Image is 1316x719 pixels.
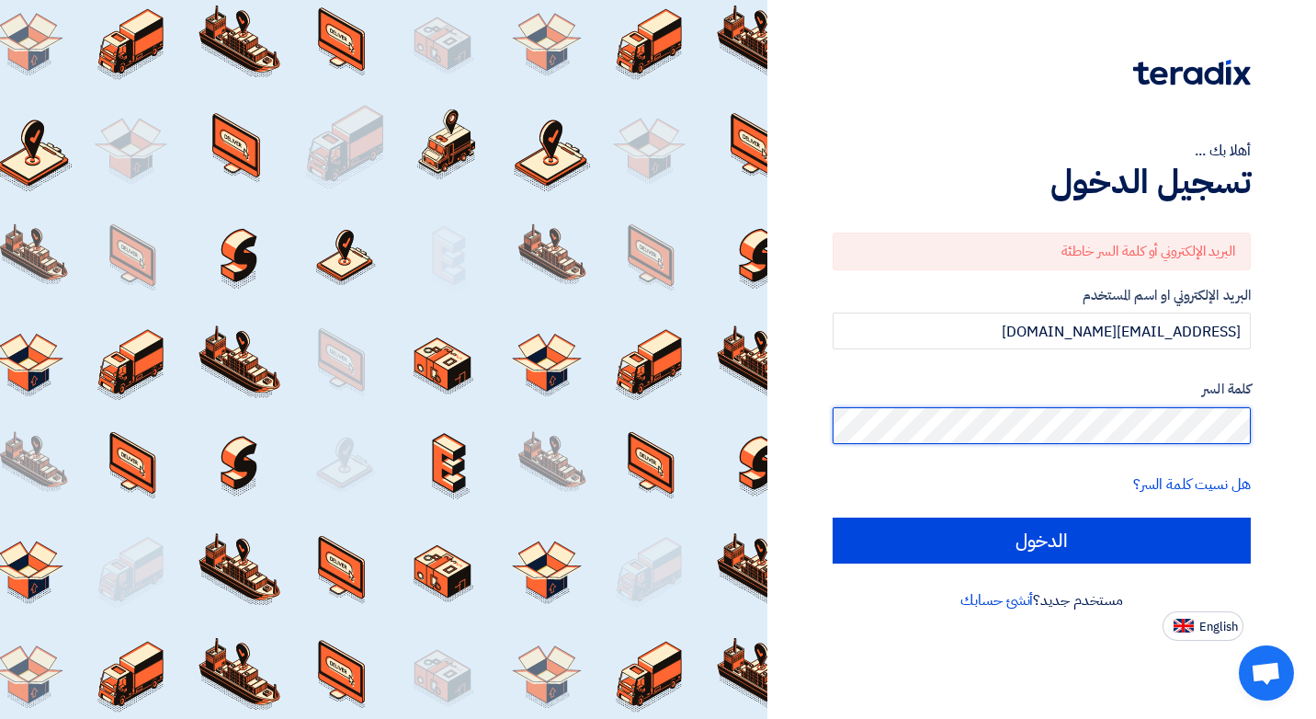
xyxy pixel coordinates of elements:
label: البريد الإلكتروني او اسم المستخدم [833,285,1251,306]
span: English [1199,621,1238,633]
img: en-US.png [1174,619,1194,633]
a: هل نسيت كلمة السر؟ [1133,474,1251,496]
img: Teradix logo [1133,60,1251,86]
div: Open chat [1239,645,1294,701]
button: English [1163,611,1243,641]
h1: تسجيل الدخول [833,162,1251,202]
input: الدخول [833,518,1251,564]
div: أهلا بك ... [833,140,1251,162]
div: مستخدم جديد؟ [833,589,1251,611]
div: البريد الإلكتروني أو كلمة السر خاطئة [833,233,1251,270]
a: أنشئ حسابك [960,589,1033,611]
input: أدخل بريد العمل الإلكتروني او اسم المستخدم الخاص بك ... [833,313,1251,349]
label: كلمة السر [833,379,1251,400]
